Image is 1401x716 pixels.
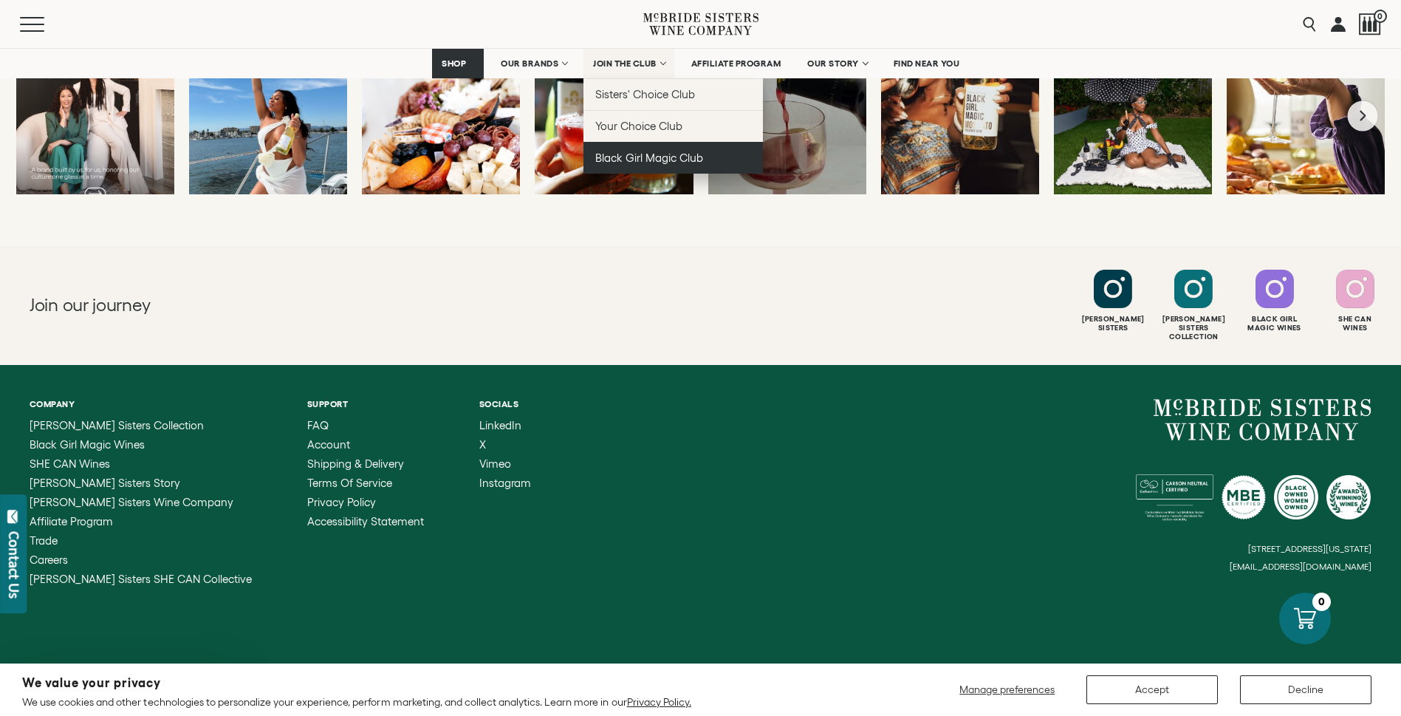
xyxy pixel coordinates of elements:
span: Account [307,438,350,451]
a: McBride Sisters SHE CAN Collective [30,573,252,585]
a: Follow McBride Sisters on Instagram [PERSON_NAME]Sisters [1075,270,1151,333]
a: Every August, we raise a glass for Black Business Month, but this year it hit... [16,38,174,194]
span: [PERSON_NAME] Sisters Collection [30,419,204,432]
span: Sisters' Choice Club [595,88,695,100]
div: [PERSON_NAME] Sisters [1075,315,1151,333]
span: AFFILIATE PROGRAM [691,58,781,69]
a: Sisters' Choice Club [583,78,763,110]
span: Accessibility Statement [307,515,424,528]
a: Our favorite way to sip a glass is with you 🍷Keep tagging us, we love to sha... [1054,38,1212,194]
span: Shipping & Delivery [307,457,404,470]
a: Trade [30,535,252,547]
a: Black Girl Magic Club [583,142,763,174]
span: SHE CAN Wines [30,457,110,470]
a: SHE CAN Wines [30,458,252,470]
span: SHOP [442,58,467,69]
span: JOIN THE CLUB [593,58,657,69]
a: McBride Sisters Story [30,477,252,489]
a: McBride Sisters Wine Company [30,497,252,508]
a: AFFILIATE PROGRAM [682,49,791,78]
a: FAQ [307,420,424,432]
a: Privacy Policy [307,497,424,508]
a: LinkedIn [479,420,531,432]
button: Manage preferences [950,675,1064,704]
span: Manage preferences [959,683,1055,695]
span: Trade [30,534,58,547]
a: A lil' sweet, a lil’ bold, just like you. 🍷✨ This #NationalTequilaDay we're ... [535,38,693,194]
span: 0 [1374,10,1387,23]
span: OUR STORY [807,58,859,69]
a: Privacy Policy. [627,696,691,708]
span: Privacy Policy [307,496,376,508]
small: [STREET_ADDRESS][US_STATE] [1248,544,1371,553]
span: Black Girl Magic Club [595,151,703,164]
span: Vimeo [479,457,511,470]
div: Black Girl Magic Wines [1236,315,1313,333]
span: Affiliate Program [30,515,113,528]
a: Follow Black Girl Magic Wines on Instagram Black GirlMagic Wines [1236,270,1313,333]
span: FAQ [307,419,329,432]
a: Follow SHE CAN Wines on Instagram She CanWines [1317,270,1394,333]
button: Next slide [1348,100,1378,131]
a: Terms of Service [307,477,424,489]
a: X [479,439,531,451]
a: OUR BRANDS [491,49,576,78]
a: McBride Sisters Wine Company [1154,399,1371,440]
span: X [479,438,486,451]
a: Serving looks, bubbles, and boat day energy all in one hand. 🥂✨ Black Girl ... [189,38,347,194]
a: Affiliate Program [30,516,252,528]
a: We’re bringing back this dreamy take on a piña colada from @thehangrywoman in... [1227,38,1385,194]
small: [EMAIL_ADDRESS][DOMAIN_NAME] [1230,562,1371,572]
h2: We value your privacy [22,677,691,689]
h2: Join our journey [30,293,634,317]
span: Terms of Service [307,477,392,489]
a: Careers [30,554,252,566]
a: Black Girl Magic Wines [30,439,252,451]
a: Instagram [479,477,531,489]
button: Decline [1240,675,1371,704]
div: 0 [1312,593,1331,611]
a: Account [307,439,424,451]
a: JOIN THE CLUB [583,49,674,78]
div: She Can Wines [1317,315,1394,333]
button: Accept [1086,675,1218,704]
div: Contact Us [7,531,21,599]
button: Mobile Menu Trigger [20,17,73,32]
a: Wine 🤝 Cheese The unshakeable duo. Pairings don't need to be complicated. S... [362,38,520,194]
span: Black Girl Magic Wines [30,438,145,451]
a: Vimeo [479,458,531,470]
span: [PERSON_NAME] Sisters Story [30,477,180,489]
a: McBride Sisters Collection [30,420,252,432]
p: We use cookies and other technologies to personalize your experience, perform marketing, and coll... [22,695,691,709]
a: Your Choice Club [583,110,763,142]
a: @goonwiththespoon x @blackgrilmagicwines = Big Bay Energy 🍷✨ We teamed up w... [708,38,866,194]
span: Instagram [479,477,531,489]
a: ✨ More special moments from our latest IRL events. The celebrations continue ... [881,38,1039,194]
span: OUR BRANDS [501,58,558,69]
span: Careers [30,553,68,566]
span: FIND NEAR YOU [894,58,960,69]
a: Accessibility Statement [307,516,424,528]
span: LinkedIn [479,419,521,432]
a: Follow McBride Sisters Collection on Instagram [PERSON_NAME] SistersCollection [1155,270,1232,341]
a: SHOP [432,49,484,78]
div: [PERSON_NAME] Sisters Collection [1155,315,1232,341]
a: Shipping & Delivery [307,458,424,470]
a: FIND NEAR YOU [884,49,970,78]
span: [PERSON_NAME] Sisters Wine Company [30,496,233,508]
span: [PERSON_NAME] Sisters SHE CAN Collective [30,573,252,585]
span: Your Choice Club [595,120,682,132]
a: OUR STORY [798,49,877,78]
